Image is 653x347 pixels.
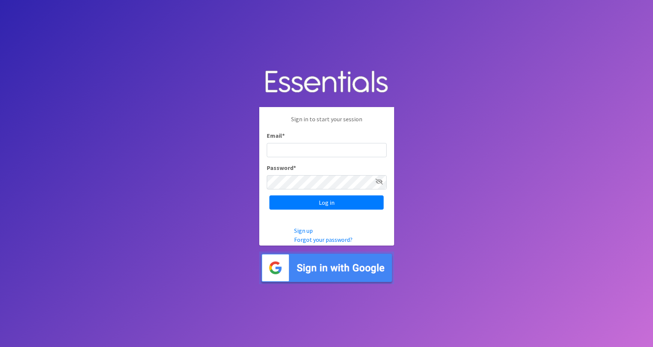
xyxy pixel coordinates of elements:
[269,195,384,210] input: Log in
[293,164,296,171] abbr: required
[294,236,353,243] a: Forgot your password?
[259,252,394,284] img: Sign in with Google
[267,131,285,140] label: Email
[294,227,313,234] a: Sign up
[259,63,394,101] img: Human Essentials
[267,163,296,172] label: Password
[267,115,387,131] p: Sign in to start your session
[282,132,285,139] abbr: required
